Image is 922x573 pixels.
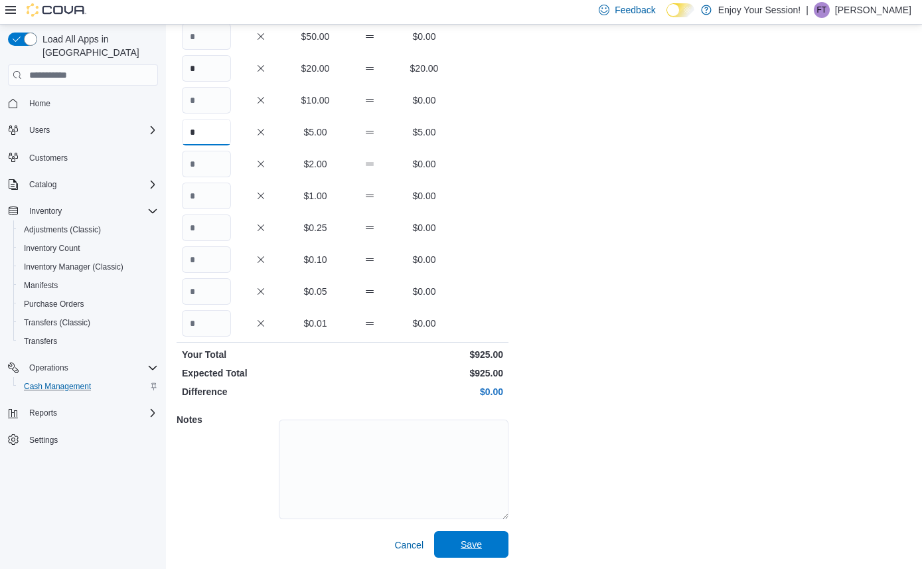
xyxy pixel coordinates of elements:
[291,129,340,143] p: $5.00
[389,536,429,562] button: Cancel
[24,126,55,142] button: Users
[37,37,158,63] span: Load All Apps in [GEOGRAPHIC_DATA]
[291,321,340,334] p: $0.01
[24,181,158,197] span: Catalog
[182,155,231,181] input: Quantity
[13,317,163,336] button: Transfers (Classic)
[19,226,158,242] span: Adjustments (Classic)
[182,389,340,402] p: Difference
[615,7,655,21] span: Feedback
[29,439,58,450] span: Settings
[27,7,86,21] img: Cova
[461,542,482,555] span: Save
[182,218,231,245] input: Quantity
[3,206,163,224] button: Inventory
[400,161,449,175] p: $0.00
[291,257,340,270] p: $0.10
[19,263,158,279] span: Inventory Manager (Classic)
[8,92,158,488] nav: Complex example
[24,207,158,223] span: Inventory
[13,243,163,262] button: Inventory Count
[24,321,90,332] span: Transfers (Classic)
[19,319,96,335] a: Transfers (Classic)
[835,6,911,22] p: [PERSON_NAME]
[3,434,163,453] button: Settings
[182,370,340,384] p: Expected Total
[182,59,231,86] input: Quantity
[24,364,74,380] button: Operations
[182,250,231,277] input: Quantity
[400,129,449,143] p: $5.00
[24,266,123,276] span: Inventory Manager (Classic)
[593,1,660,27] a: Feedback
[177,410,276,437] h5: Notes
[3,98,163,117] button: Home
[3,363,163,381] button: Operations
[24,364,158,380] span: Operations
[19,263,129,279] a: Inventory Manager (Classic)
[3,151,163,171] button: Customers
[182,352,340,365] p: Your Total
[291,289,340,302] p: $0.05
[345,352,503,365] p: $925.00
[19,382,96,398] a: Cash Management
[24,181,62,197] button: Catalog
[29,367,68,377] span: Operations
[29,412,57,422] span: Reports
[19,382,158,398] span: Cash Management
[24,126,158,142] span: Users
[345,389,503,402] p: $0.00
[24,100,56,116] a: Home
[29,129,50,139] span: Users
[182,27,231,54] input: Quantity
[19,300,90,316] a: Purchase Orders
[24,436,158,452] span: Settings
[13,224,163,243] button: Adjustments (Classic)
[13,280,163,299] button: Manifests
[291,225,340,238] p: $0.25
[182,282,231,309] input: Quantity
[24,409,158,425] span: Reports
[29,183,56,194] span: Catalog
[291,34,340,47] p: $50.00
[291,66,340,79] p: $20.00
[19,244,86,260] a: Inventory Count
[814,6,830,22] div: Franky Thomas
[19,337,158,353] span: Transfers
[19,319,158,335] span: Transfers (Classic)
[19,226,106,242] a: Adjustments (Classic)
[182,187,231,213] input: Quantity
[24,228,101,239] span: Adjustments (Classic)
[806,6,808,22] p: |
[24,385,91,396] span: Cash Management
[291,161,340,175] p: $2.00
[182,123,231,149] input: Quantity
[19,300,158,316] span: Purchase Orders
[19,282,158,297] span: Manifests
[400,98,449,111] p: $0.00
[3,125,163,143] button: Users
[291,193,340,206] p: $1.00
[29,102,50,113] span: Home
[400,321,449,334] p: $0.00
[400,289,449,302] p: $0.00
[400,257,449,270] p: $0.00
[394,542,423,556] span: Cancel
[24,207,67,223] button: Inventory
[13,262,163,280] button: Inventory Manager (Classic)
[345,370,503,384] p: $925.00
[24,154,73,170] a: Customers
[182,91,231,118] input: Quantity
[291,98,340,111] p: $10.00
[13,336,163,355] button: Transfers
[24,284,58,295] span: Manifests
[718,6,801,22] p: Enjoy Your Session!
[19,282,63,297] a: Manifests
[19,337,62,353] a: Transfers
[24,247,80,258] span: Inventory Count
[3,179,163,198] button: Catalog
[400,193,449,206] p: $0.00
[24,340,57,351] span: Transfers
[24,409,62,425] button: Reports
